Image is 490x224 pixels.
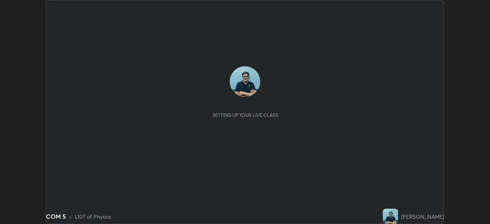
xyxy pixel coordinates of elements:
div: L107 of Physics [75,213,111,221]
div: [PERSON_NAME] [401,213,444,221]
img: 3cc9671c434e4cc7a3e98729d35f74b5.jpg [383,209,398,224]
img: 3cc9671c434e4cc7a3e98729d35f74b5.jpg [230,66,260,97]
div: Setting up your live class [212,112,278,118]
div: • [69,213,72,221]
div: COM 5 [46,212,66,221]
